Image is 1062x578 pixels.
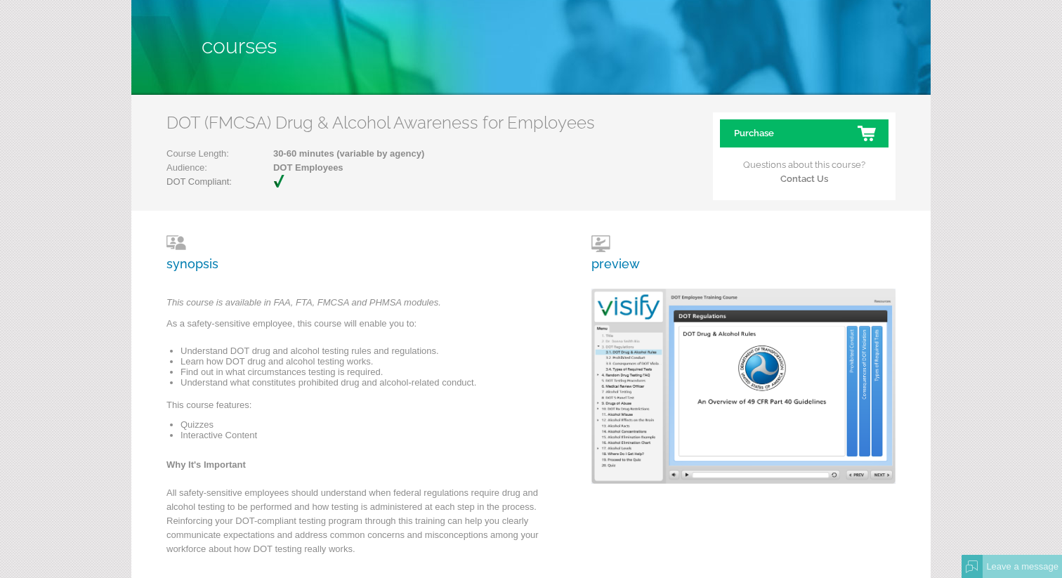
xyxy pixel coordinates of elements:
[202,34,277,58] span: Courses
[181,377,546,388] li: Understand what constitutes prohibited drug and alcohol-related conduct.
[166,112,595,133] h2: DOT (FMCSA) Drug & Alcohol Awareness for Employees
[181,346,546,356] li: Understand DOT drug and alcohol testing rules and regulations.
[181,419,546,430] li: Quizzes
[166,175,300,189] p: DOT Compliant:
[181,356,546,367] li: Learn how DOT drug and alcohol testing works.
[229,147,424,161] span: 30-60 minutes (variable by agency)
[229,161,424,175] span: DOT Employees
[166,486,546,563] p: All safety-sensitive employees should understand when federal regulations require drug and alcoho...
[166,297,441,308] em: This course is available in FAA, FTA, FMCSA and PHMSA modules.
[780,173,828,184] a: Contact Us
[591,289,896,484] img: DOTDAAES.png
[720,119,889,147] a: Purchase
[181,430,546,440] li: Interactive Content
[966,560,978,573] img: Offline
[720,147,889,186] p: Questions about this course?
[166,459,246,470] strong: Why It's Important
[166,317,546,338] p: As a safety-sensitive employee, this course will enable you to:
[166,398,546,419] p: This course features:
[591,235,640,271] h3: preview
[983,555,1062,578] div: Leave a message
[166,235,546,271] h3: synopsis
[166,147,424,161] p: Course Length:
[166,161,424,175] p: Audience:
[181,367,546,377] li: Find out in what circumstances testing is required.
